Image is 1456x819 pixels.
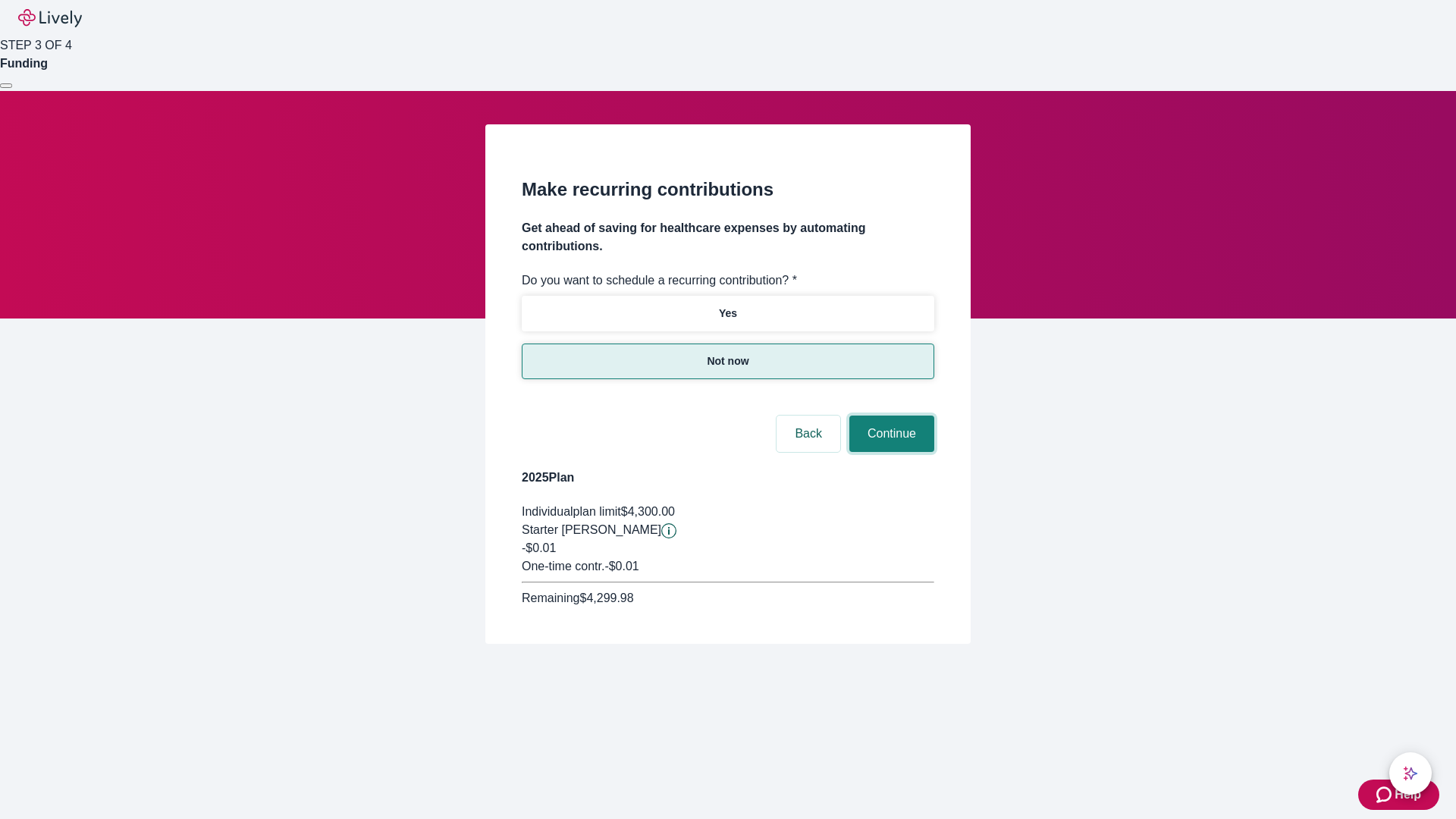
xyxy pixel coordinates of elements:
button: Continue [849,416,934,452]
svg: Zendesk support icon [1376,786,1395,804]
h4: Get ahead of saving for healthcare expenses by automating contributions. [522,219,934,256]
span: Individual plan limit [522,505,621,518]
button: chat [1389,752,1432,795]
span: $4,299.98 [579,591,633,604]
svg: Lively AI Assistant [1403,766,1418,781]
span: Starter [PERSON_NAME] [522,523,661,536]
p: Not now [707,353,748,369]
span: Remaining [522,591,579,604]
span: Help [1395,786,1421,804]
button: Not now [522,344,934,379]
img: Lively [18,9,82,27]
label: Do you want to schedule a recurring contribution? * [522,271,797,290]
span: -$0.01 [522,541,556,554]
span: One-time contr. [522,560,604,573]
button: Back [777,416,840,452]
svg: Starter penny details [661,523,676,538]
h2: Make recurring contributions [522,176,934,203]
button: Lively will contribute $0.01 to establish your account [661,523,676,538]
p: Yes [719,306,737,322]
h4: 2025 Plan [522,469,934,487]
span: $4,300.00 [621,505,675,518]
button: Zendesk support iconHelp [1358,780,1439,810]
span: - $0.01 [604,560,639,573]
button: Yes [522,296,934,331]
